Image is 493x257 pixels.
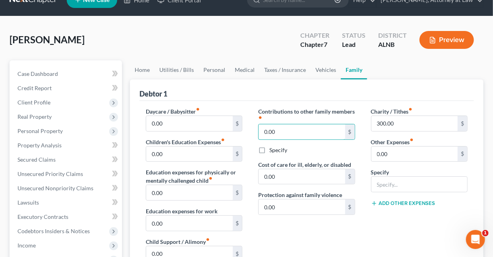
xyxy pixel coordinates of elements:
[17,99,50,106] span: Client Profile
[11,138,122,153] a: Property Analysis
[17,213,68,220] span: Executory Contracts
[17,113,52,120] span: Real Property
[146,147,232,162] input: --
[146,207,218,215] label: Education expenses for work
[371,147,458,162] input: --
[371,138,414,146] label: Other Expenses
[17,228,90,234] span: Codebtors Insiders & Notices
[345,124,355,139] div: $
[233,185,242,200] div: $
[17,242,36,249] span: Income
[378,31,407,40] div: District
[259,60,311,79] a: Taxes / Insurance
[221,138,225,142] i: fiber_manual_record
[259,199,345,214] input: --
[458,147,467,162] div: $
[300,31,329,40] div: Chapter
[17,156,56,163] span: Secured Claims
[269,146,287,154] label: Specify
[420,31,474,49] button: Preview
[230,60,259,79] a: Medical
[209,176,213,180] i: fiber_manual_record
[311,60,341,79] a: Vehicles
[371,200,435,207] button: Add Other Expenses
[371,116,458,131] input: --
[17,70,58,77] span: Case Dashboard
[11,81,122,95] a: Credit Report
[17,128,63,134] span: Personal Property
[259,169,345,184] input: --
[409,107,413,111] i: fiber_manual_record
[341,60,367,79] a: Family
[259,124,345,139] input: --
[196,107,200,111] i: fiber_manual_record
[258,160,351,169] label: Cost of care for ill, elderly, or disabled
[378,40,407,49] div: ALNB
[146,107,200,116] label: Daycare / Babysitter
[146,238,210,246] label: Child Support / Alimony
[11,195,122,210] a: Lawsuits
[258,116,262,120] i: fiber_manual_record
[11,181,122,195] a: Unsecured Nonpriority Claims
[17,185,93,191] span: Unsecured Nonpriority Claims
[146,138,225,146] label: Children's Education Expenses
[199,60,230,79] a: Personal
[258,191,342,199] label: Protection against family violence
[17,170,83,177] span: Unsecured Priority Claims
[146,185,232,200] input: --
[11,210,122,224] a: Executory Contracts
[371,168,389,176] label: Specify
[11,67,122,81] a: Case Dashboard
[258,107,355,124] label: Contributions to other family members
[139,89,167,99] div: Debtor 1
[17,199,39,206] span: Lawsuits
[233,147,242,162] div: $
[345,199,355,214] div: $
[17,142,62,149] span: Property Analysis
[371,107,413,116] label: Charity / Tithes
[10,34,85,45] span: [PERSON_NAME]
[345,169,355,184] div: $
[342,40,365,49] div: Lead
[466,230,485,249] iframe: Intercom live chat
[17,85,52,91] span: Credit Report
[130,60,155,79] a: Home
[371,177,467,192] input: Specify...
[324,41,327,48] span: 7
[342,31,365,40] div: Status
[458,116,467,131] div: $
[482,230,489,236] span: 1
[11,167,122,181] a: Unsecured Priority Claims
[300,40,329,49] div: Chapter
[146,168,242,185] label: Education expenses for physically or mentally challenged child
[155,60,199,79] a: Utilities / Bills
[410,138,414,142] i: fiber_manual_record
[233,216,242,231] div: $
[11,153,122,167] a: Secured Claims
[146,216,232,231] input: --
[206,238,210,242] i: fiber_manual_record
[146,116,232,131] input: --
[233,116,242,131] div: $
